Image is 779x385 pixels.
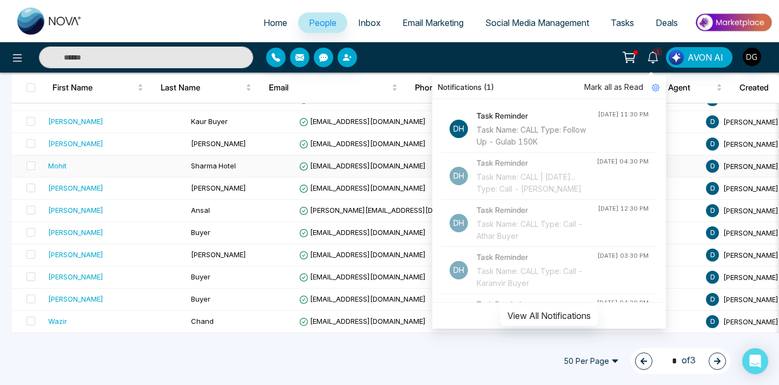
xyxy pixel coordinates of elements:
[299,117,426,126] span: [EMAIL_ADDRESS][DOMAIN_NAME]
[48,227,103,238] div: [PERSON_NAME]
[450,167,468,185] p: Dh
[706,249,719,262] span: D
[706,182,719,195] span: D
[191,228,210,237] span: Buyer
[48,182,103,193] div: [PERSON_NAME]
[645,12,689,33] a: Deals
[191,161,236,170] span: Sharma Hotel
[743,48,761,66] img: User Avatar
[152,73,260,103] th: Last Name
[611,17,634,28] span: Tasks
[653,47,663,57] span: 1
[723,184,778,192] span: [PERSON_NAME]
[500,310,598,319] a: View All Notifications
[640,47,666,66] a: 1
[474,12,600,33] a: Social Media Management
[477,171,597,195] div: Task Name: CALL | [DATE]... Type: Call - [PERSON_NAME]
[485,17,589,28] span: Social Media Management
[191,117,228,126] span: Kaur Buyer
[723,117,778,126] span: [PERSON_NAME]
[299,184,426,192] span: [EMAIL_ADDRESS][DOMAIN_NAME]
[723,139,778,148] span: [PERSON_NAME]
[358,17,381,28] span: Inbox
[723,161,778,170] span: [PERSON_NAME]
[402,17,464,28] span: Email Marketing
[450,214,468,232] p: Dh
[597,298,649,308] div: [DATE] 04:30 PM
[450,120,468,138] p: Dh
[263,17,287,28] span: Home
[48,160,67,171] div: Mohit
[299,139,426,148] span: [EMAIL_ADDRESS][DOMAIN_NAME]
[48,293,103,304] div: [PERSON_NAME]
[688,51,723,64] span: AVON AI
[477,157,597,169] h4: Task Reminder
[191,184,246,192] span: [PERSON_NAME]
[706,293,719,306] span: D
[191,272,210,281] span: Buyer
[299,317,426,325] span: [EMAIL_ADDRESS][DOMAIN_NAME]
[299,95,426,103] span: [EMAIL_ADDRESS][DOMAIN_NAME]
[191,139,246,148] span: [PERSON_NAME]
[706,160,719,173] span: D
[665,354,696,368] span: of 3
[742,348,768,374] div: Open Intercom Messenger
[706,138,719,151] span: D
[477,124,598,148] div: Task Name: CALL Type: Follow Up - Gulab 150K
[309,17,336,28] span: People
[392,12,474,33] a: Email Marketing
[48,271,103,282] div: [PERSON_NAME]
[406,73,514,103] th: Phone
[597,157,649,166] div: [DATE] 04:30 PM
[631,81,714,94] span: Assigned Agent
[450,261,468,279] p: Dh
[299,161,426,170] span: [EMAIL_ADDRESS][DOMAIN_NAME]
[723,206,778,214] span: [PERSON_NAME]
[48,205,103,216] div: [PERSON_NAME]
[477,110,598,122] h4: Task Reminder
[477,218,598,242] div: Task Name: CALL Type: Call - Athar Buyer
[500,305,598,326] button: View All Notifications
[597,251,649,260] div: [DATE] 03:30 PM
[299,250,426,259] span: [EMAIL_ADDRESS][DOMAIN_NAME]
[347,12,392,33] a: Inbox
[723,272,778,281] span: [PERSON_NAME]
[48,116,103,127] div: [PERSON_NAME]
[44,73,152,103] th: First Name
[299,295,426,303] span: [EMAIL_ADDRESS][DOMAIN_NAME]
[584,81,643,93] span: Mark all as Read
[623,73,731,103] th: Assigned Agent
[656,17,678,28] span: Deals
[706,315,719,328] span: D
[477,251,597,263] h4: Task Reminder
[253,12,298,33] a: Home
[723,228,778,237] span: [PERSON_NAME]
[706,226,719,239] span: D
[666,47,732,68] button: AVON AI
[191,250,246,259] span: [PERSON_NAME]
[48,138,103,149] div: [PERSON_NAME]
[477,204,598,216] h4: Task Reminder
[260,73,406,103] th: Email
[191,295,210,303] span: Buyer
[600,12,645,33] a: Tasks
[17,8,82,35] img: Nova CRM Logo
[191,206,210,214] span: Ansal
[706,204,719,217] span: D
[299,272,426,281] span: [EMAIL_ADDRESS][DOMAIN_NAME]
[52,81,135,94] span: First Name
[723,317,778,325] span: [PERSON_NAME]
[48,249,103,260] div: [PERSON_NAME]
[477,298,597,310] h4: Task Reminder
[161,81,243,94] span: Last Name
[48,316,67,327] div: Wazir
[298,12,347,33] a: People
[415,81,498,94] span: Phone
[598,110,649,119] div: [DATE] 11:30 PM
[706,115,719,128] span: D
[723,295,778,303] span: [PERSON_NAME]
[706,271,719,284] span: D
[299,206,481,214] span: [PERSON_NAME][EMAIL_ADDRESS][DOMAIN_NAME]
[432,76,666,99] div: Notifications (1)
[477,265,597,289] div: Task Name: CALL Type: Call - Karanvir Buyer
